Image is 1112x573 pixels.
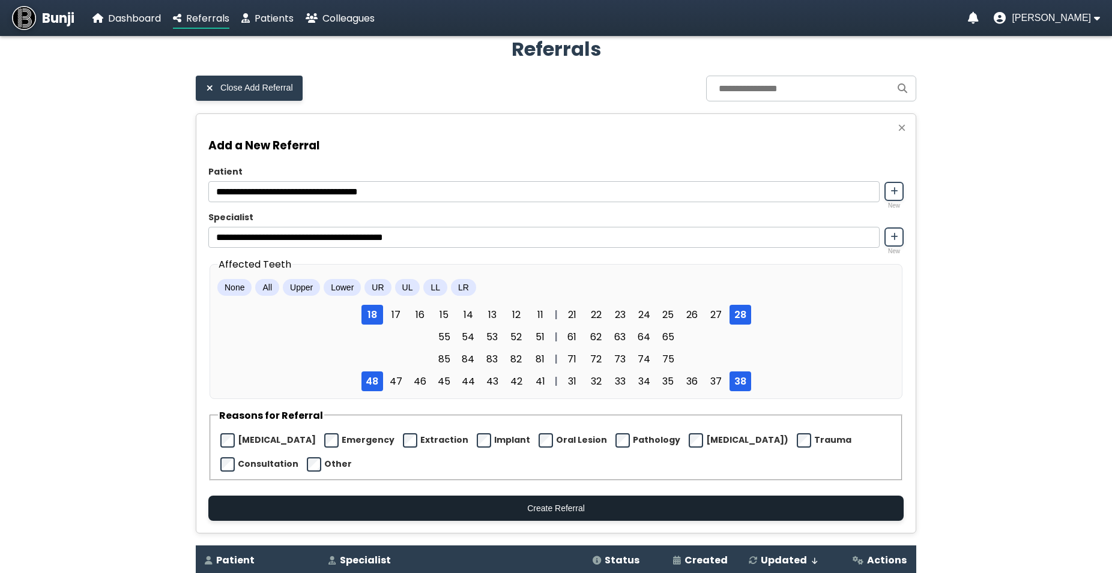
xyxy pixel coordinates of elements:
img: Bunji Dental Referral Management [12,6,36,30]
legend: Affected Teeth [217,257,292,272]
span: 47 [385,371,407,391]
span: Dashboard [108,11,161,25]
span: 82 [506,349,527,369]
label: Specialist [208,211,904,224]
span: 24 [633,305,655,325]
span: 18 [361,305,383,325]
span: 21 [561,305,583,325]
label: Other [324,458,352,470]
div: | [551,307,561,322]
span: 23 [609,305,631,325]
span: 27 [706,305,727,325]
button: Close Add Referral [196,76,303,101]
div: | [551,329,561,344]
h2: Referrals [196,35,916,64]
span: 55 [434,327,455,347]
span: 61 [561,327,583,347]
label: Extraction [420,434,468,446]
span: 62 [585,327,607,347]
a: Referrals [173,11,229,26]
span: 42 [506,371,527,391]
span: 35 [657,371,679,391]
span: 71 [561,349,583,369]
a: Notifications [968,12,979,24]
button: Create Referral [208,496,904,521]
span: 85 [434,349,455,369]
label: [MEDICAL_DATA] [238,434,316,446]
a: Colleagues [306,11,375,26]
button: LL [423,279,447,296]
span: Patients [255,11,294,25]
span: 25 [657,305,679,325]
span: 34 [633,371,655,391]
span: 63 [609,327,631,347]
span: 17 [385,305,407,325]
span: Close Add Referral [220,83,293,93]
span: 14 [458,305,479,325]
span: 51 [530,327,551,347]
button: Lower [324,279,361,296]
span: 75 [657,349,679,369]
a: Dashboard [92,11,161,26]
button: UR [364,279,391,296]
span: 26 [681,305,703,325]
button: User menu [994,12,1100,24]
button: UL [395,279,420,296]
label: [MEDICAL_DATA]) [706,434,788,446]
div: | [551,374,561,389]
span: 65 [657,327,679,347]
button: LR [451,279,476,296]
span: 54 [458,327,479,347]
span: 41 [530,371,551,391]
a: Patients [241,11,294,26]
span: 36 [681,371,703,391]
span: 16 [409,305,431,325]
button: All [255,279,279,296]
span: 32 [585,371,607,391]
span: 52 [506,327,527,347]
div: | [551,352,561,367]
span: 53 [482,327,503,347]
label: Patient [208,166,904,178]
span: 45 [434,371,455,391]
label: Trauma [814,434,851,446]
label: Consultation [238,458,298,470]
button: Upper [283,279,320,296]
label: Oral Lesion [556,434,607,446]
span: 46 [409,371,431,391]
span: 13 [482,305,503,325]
label: Implant [494,434,530,446]
span: 72 [585,349,607,369]
span: 11 [530,305,551,325]
button: None [217,279,252,296]
span: 81 [530,349,551,369]
span: 22 [585,305,607,325]
span: Colleagues [322,11,375,25]
span: 84 [458,349,479,369]
label: Pathology [633,434,680,446]
span: 38 [730,371,751,391]
span: [PERSON_NAME] [1012,13,1091,23]
span: 44 [458,371,479,391]
span: 48 [361,371,383,391]
span: 37 [706,371,727,391]
span: 15 [434,305,455,325]
span: 31 [561,371,583,391]
span: Referrals [186,11,229,25]
span: 64 [633,327,655,347]
label: Emergency [342,434,394,446]
span: 12 [506,305,527,325]
button: Close [894,120,910,136]
span: 33 [609,371,631,391]
span: 28 [730,305,751,325]
span: 43 [482,371,503,391]
span: 74 [633,349,655,369]
legend: Reasons for Referral [218,408,324,423]
h3: Add a New Referral [208,137,904,154]
span: 73 [609,349,631,369]
span: 83 [482,349,503,369]
a: Bunji [12,6,74,30]
span: Bunji [42,8,74,28]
